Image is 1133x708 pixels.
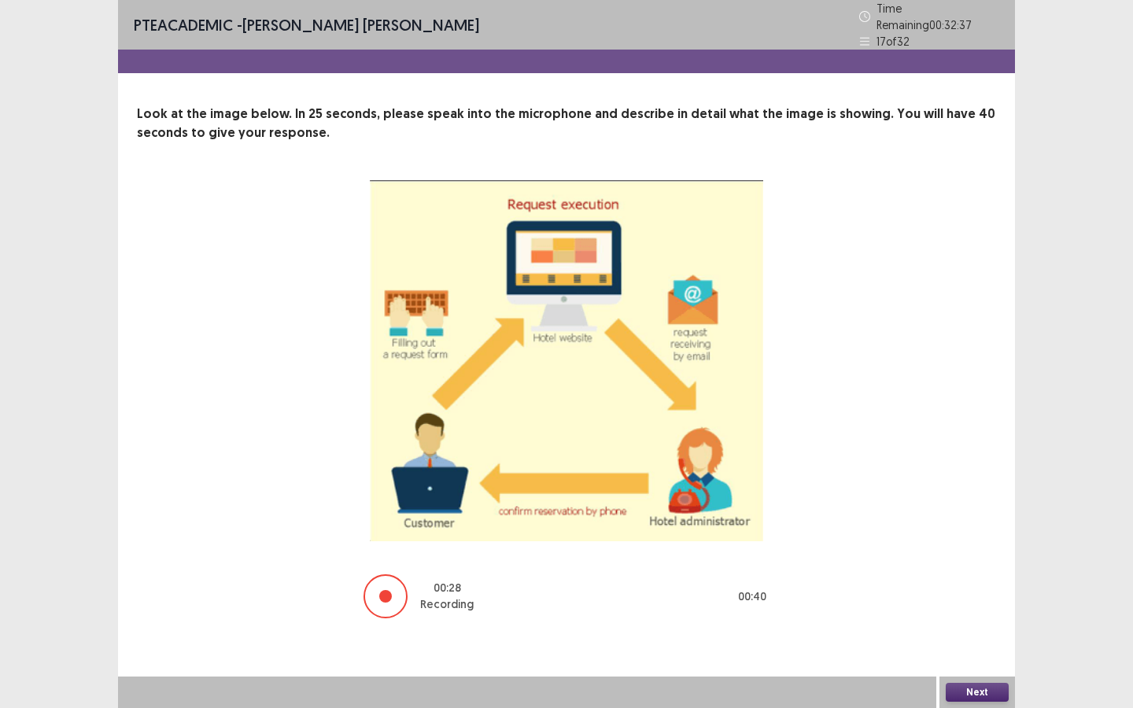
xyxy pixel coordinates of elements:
[420,596,474,613] p: Recording
[877,33,910,50] p: 17 of 32
[946,683,1009,702] button: Next
[370,180,763,541] img: image-description
[134,15,233,35] span: PTE academic
[137,105,996,142] p: Look at the image below. In 25 seconds, please speak into the microphone and describe in detail w...
[738,588,766,605] p: 00 : 40
[434,580,461,596] p: 00 : 28
[134,13,479,37] p: - [PERSON_NAME] [PERSON_NAME]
